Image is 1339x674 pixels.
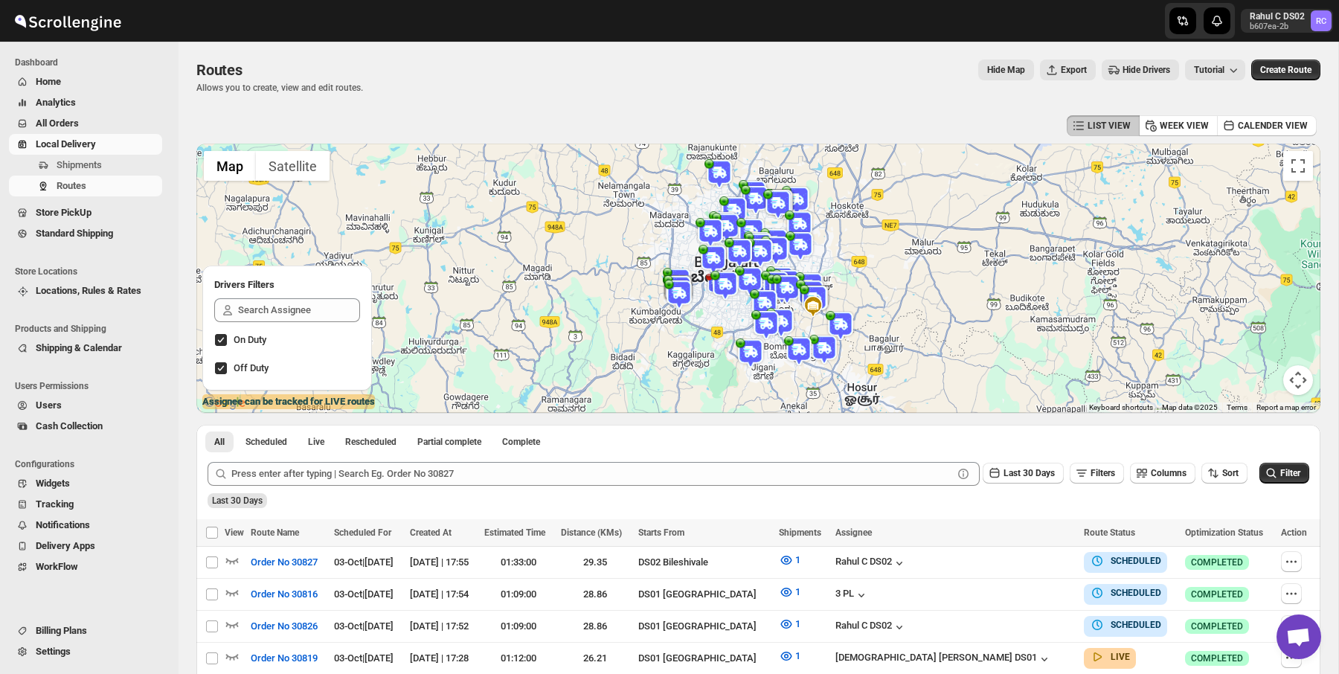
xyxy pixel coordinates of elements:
button: User menu [1241,9,1333,33]
span: Live [308,436,324,448]
button: Routes [9,176,162,196]
button: 3 PL [835,588,869,603]
span: Filter [1280,468,1300,478]
span: Off Duty [234,362,269,373]
div: 01:12:00 [484,651,553,666]
button: Tutorial [1185,60,1245,80]
span: Locations, Rules & Rates [36,285,141,296]
div: DS02 Bileshivale [638,555,770,570]
button: Filters [1070,463,1124,484]
span: Order No 30816 [251,587,318,602]
span: Shipments [57,159,102,170]
button: Create Route [1251,60,1320,80]
span: All Orders [36,118,79,129]
button: Last 30 Days [983,463,1064,484]
span: Cash Collection [36,420,103,431]
button: Export [1040,60,1096,80]
span: Complete [502,436,540,448]
span: Scheduled [245,436,287,448]
button: Rahul C DS02 [835,620,907,635]
button: WorkFlow [9,556,162,577]
span: Standard Shipping [36,228,113,239]
button: Order No 30819 [242,646,327,670]
button: SCHEDULED [1090,585,1161,600]
span: Store PickUp [36,207,91,218]
div: Open chat [1277,614,1321,659]
span: Tutorial [1194,65,1224,76]
span: Shipments [779,527,821,538]
img: ScrollEngine [12,2,123,39]
div: 01:09:00 [484,587,553,602]
span: Routes [196,61,243,79]
div: 26.21 [561,651,629,666]
div: DS01 [GEOGRAPHIC_DATA] [638,651,770,666]
span: 03-Oct | [DATE] [334,556,394,568]
button: Toggle fullscreen view [1283,151,1313,181]
span: Notifications [36,519,90,530]
span: Map data ©2025 [1162,403,1218,411]
b: SCHEDULED [1111,620,1161,630]
button: Billing Plans [9,620,162,641]
button: All routes [205,431,234,452]
input: Search Assignee [238,298,360,322]
a: Open this area in Google Maps (opens a new window) [200,394,249,413]
button: Filter [1259,463,1309,484]
div: [DEMOGRAPHIC_DATA] [PERSON_NAME] DS01 [835,652,1052,667]
button: LIST VIEW [1067,115,1140,136]
span: Action [1281,527,1307,538]
button: Settings [9,641,162,662]
span: Products and Shipping [15,323,168,335]
span: View [225,527,244,538]
span: Home [36,76,61,87]
button: Tracking [9,494,162,515]
button: 1 [770,580,809,604]
div: 01:33:00 [484,555,553,570]
span: Optimization Status [1185,527,1263,538]
b: LIVE [1111,652,1130,662]
button: Widgets [9,473,162,494]
span: All [214,436,225,448]
span: Rahul C DS02 [1311,10,1332,31]
span: Local Delivery [36,138,96,150]
span: Last 30 Days [212,495,263,506]
button: Show satellite imagery [256,151,330,181]
span: Order No 30826 [251,619,318,634]
button: Order No 30827 [242,551,327,574]
h2: Drivers Filters [214,277,360,292]
span: Routes [57,180,86,191]
p: Allows you to create, view and edit routes. [196,82,363,94]
button: All Orders [9,113,162,134]
div: [DATE] | 17:52 [410,619,475,634]
button: Order No 30826 [242,614,327,638]
span: COMPLETED [1191,556,1243,568]
span: COMPLETED [1191,652,1243,664]
span: Filters [1091,468,1115,478]
button: Delivery Apps [9,536,162,556]
span: Starts From [638,527,684,538]
span: WorkFlow [36,561,78,572]
div: 28.86 [561,587,629,602]
button: Users [9,395,162,416]
button: Show street map [204,151,256,181]
button: Map action label [978,60,1034,80]
span: Distance (KMs) [561,527,622,538]
span: 1 [795,618,800,629]
span: Users [36,399,62,411]
button: SCHEDULED [1090,553,1161,568]
span: Billing Plans [36,625,87,636]
span: Rescheduled [345,436,396,448]
span: Estimated Time [484,527,545,538]
span: Sort [1222,468,1239,478]
span: Settings [36,646,71,657]
span: Columns [1151,468,1187,478]
span: Delivery Apps [36,540,95,551]
button: Map camera controls [1283,365,1313,395]
text: RC [1316,16,1326,26]
button: 1 [770,644,809,668]
span: Hide Map [987,64,1025,76]
span: Shipping & Calendar [36,342,122,353]
span: Analytics [36,97,76,108]
span: On Duty [234,334,266,345]
button: Sort [1201,463,1248,484]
